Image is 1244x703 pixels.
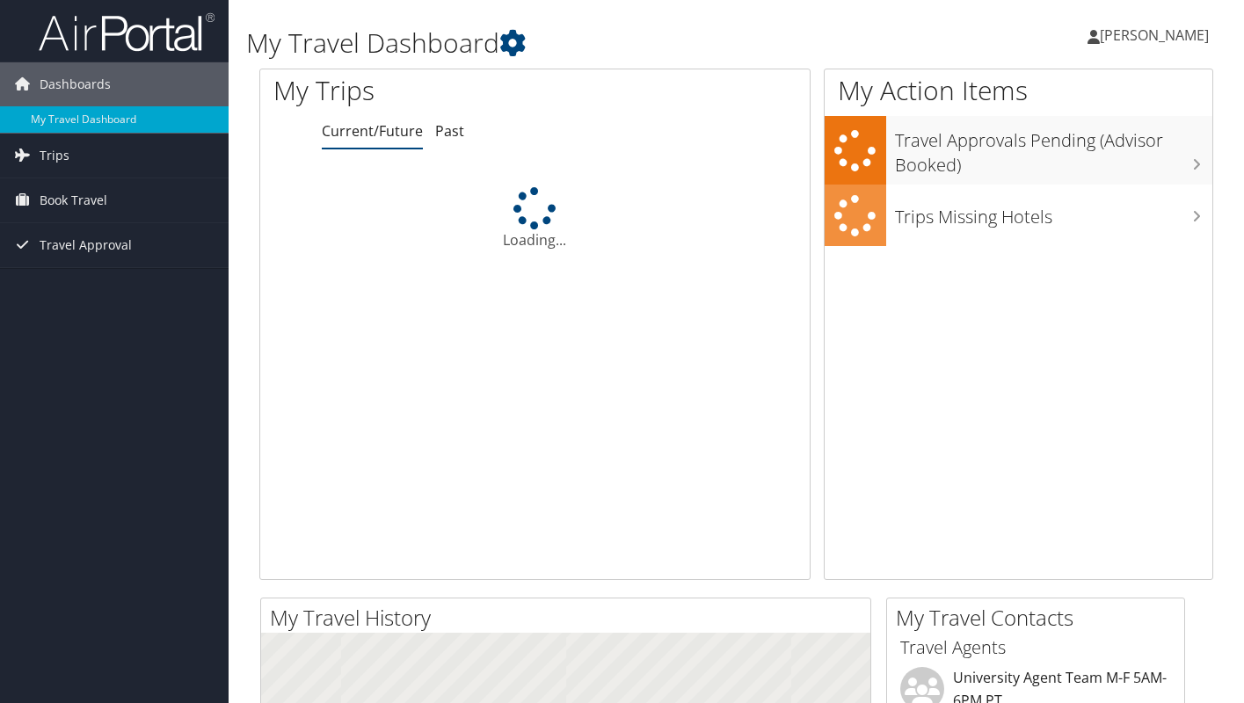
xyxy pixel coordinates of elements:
[435,121,464,141] a: Past
[322,121,423,141] a: Current/Future
[896,603,1184,633] h2: My Travel Contacts
[825,185,1212,247] a: Trips Missing Hotels
[40,178,107,222] span: Book Travel
[1088,9,1226,62] a: [PERSON_NAME]
[39,11,215,53] img: airportal-logo.png
[40,223,132,267] span: Travel Approval
[900,635,1171,660] h3: Travel Agents
[895,196,1212,229] h3: Trips Missing Hotels
[260,187,810,250] div: Loading...
[246,25,899,62] h1: My Travel Dashboard
[1100,25,1209,45] span: [PERSON_NAME]
[825,116,1212,184] a: Travel Approvals Pending (Advisor Booked)
[40,134,69,178] span: Trips
[273,72,567,109] h1: My Trips
[40,62,111,106] span: Dashboards
[825,72,1212,109] h1: My Action Items
[270,603,870,633] h2: My Travel History
[895,120,1212,178] h3: Travel Approvals Pending (Advisor Booked)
